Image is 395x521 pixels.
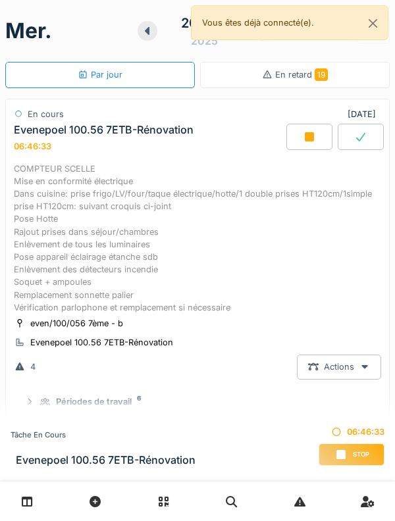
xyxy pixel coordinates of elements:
summary: Périodes de travail6 [19,390,376,414]
div: Périodes de travail [56,395,132,408]
div: En cours [28,108,64,120]
div: 06:46:33 [319,426,384,438]
div: [DATE] [348,108,381,120]
div: 06:46:33 [14,141,51,151]
div: Par jour [78,68,122,81]
h3: Evenepoel 100.56 7ETB-Rénovation [16,454,196,466]
div: 4 [30,360,36,373]
div: 20 août [181,13,228,33]
div: Actions [297,355,381,379]
div: Evenepoel 100.56 7ETB-Rénovation [14,124,194,136]
div: 2025 [191,33,218,49]
h1: mer. [5,18,52,43]
span: 19 [315,68,328,81]
span: Stop [353,450,369,459]
div: Tâche en cours [11,430,196,441]
div: Evenepoel 100.56 7ETB-Rénovation [30,336,173,349]
div: COMPTEUR SCELLE Mise en conformité électrique Dans cuisine: prise frigo/LV/four/taque électrique/... [14,162,381,314]
button: Close [358,6,388,41]
div: even/100/056 7ème - b [30,317,123,330]
span: En retard [275,70,328,80]
div: Vous êtes déjà connecté(e). [191,5,388,40]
